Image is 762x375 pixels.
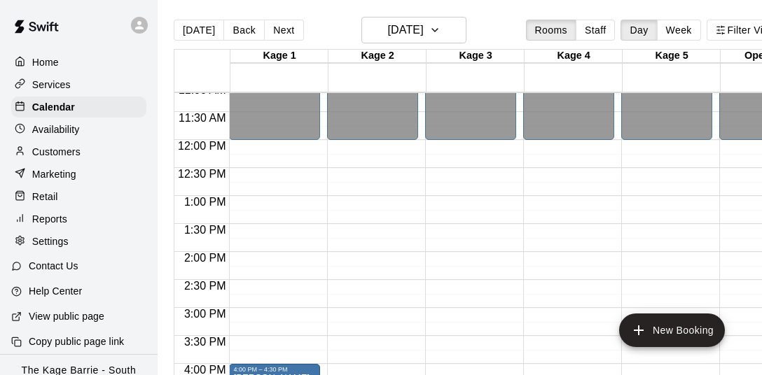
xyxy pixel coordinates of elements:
[11,52,146,73] a: Home
[181,308,230,320] span: 3:00 PM
[230,50,328,63] div: Kage 1
[32,55,59,69] p: Home
[29,259,78,273] p: Contact Us
[233,366,316,373] div: 4:00 PM – 4:30 PM
[32,190,58,204] p: Retail
[32,145,81,159] p: Customers
[525,50,623,63] div: Kage 4
[29,309,104,323] p: View public page
[181,196,230,208] span: 1:00 PM
[328,50,427,63] div: Kage 2
[11,74,146,95] a: Services
[11,97,146,118] a: Calendar
[11,164,146,185] a: Marketing
[427,50,525,63] div: Kage 3
[361,17,466,43] button: [DATE]
[32,212,67,226] p: Reports
[576,20,616,41] button: Staff
[181,252,230,264] span: 2:00 PM
[264,20,303,41] button: Next
[621,20,657,41] button: Day
[29,284,82,298] p: Help Center
[11,186,146,207] a: Retail
[223,20,265,41] button: Back
[181,224,230,236] span: 1:30 PM
[32,234,69,248] p: Settings
[32,122,80,136] p: Availability
[174,140,229,152] span: 12:00 PM
[181,336,230,348] span: 3:30 PM
[181,280,230,292] span: 2:30 PM
[32,167,76,181] p: Marketing
[623,50,721,63] div: Kage 5
[11,231,146,252] a: Settings
[32,100,75,114] p: Calendar
[387,20,423,40] h6: [DATE]
[11,141,146,162] a: Customers
[32,78,71,92] p: Services
[29,334,124,348] p: Copy public page link
[526,20,576,41] button: Rooms
[11,119,146,140] a: Availability
[174,168,229,180] span: 12:30 PM
[11,208,146,229] a: Reports
[657,20,701,41] button: Week
[175,112,230,124] span: 11:30 AM
[619,313,725,347] button: add
[174,20,224,41] button: [DATE]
